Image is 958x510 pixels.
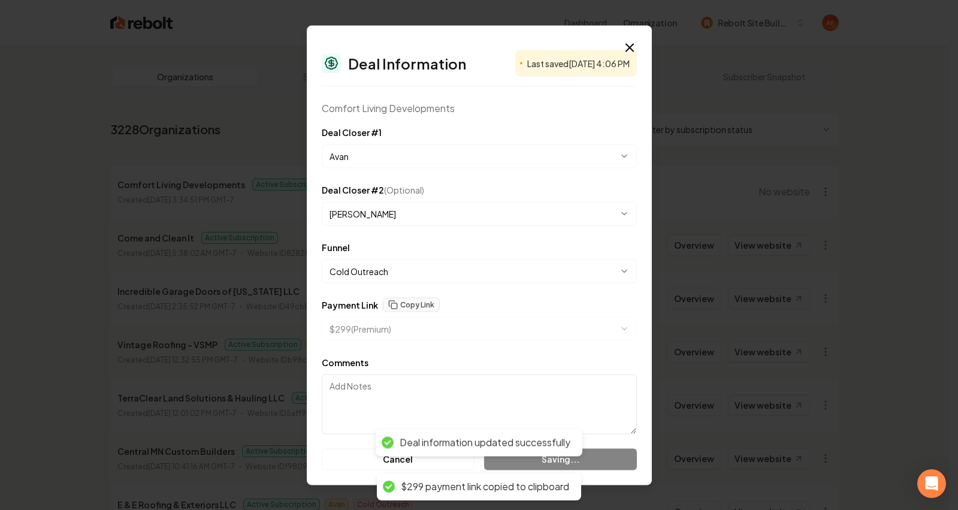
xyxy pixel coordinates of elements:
[322,242,350,252] label: Funnel
[401,481,569,493] div: $299 payment link copied to clipboard
[322,300,378,309] label: Payment Link
[322,357,368,367] label: Comments
[322,126,382,137] label: Deal Closer #1
[322,448,475,470] button: Cancel
[322,184,424,195] label: Deal Closer #2
[384,184,424,195] span: (Optional)
[400,437,570,449] div: Deal information updated successfully
[348,56,466,70] h2: Deal Information
[527,57,630,69] span: Last saved [DATE] 4:06 PM
[322,101,637,115] div: Comfort Living Developments
[383,297,440,312] button: Copy Link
